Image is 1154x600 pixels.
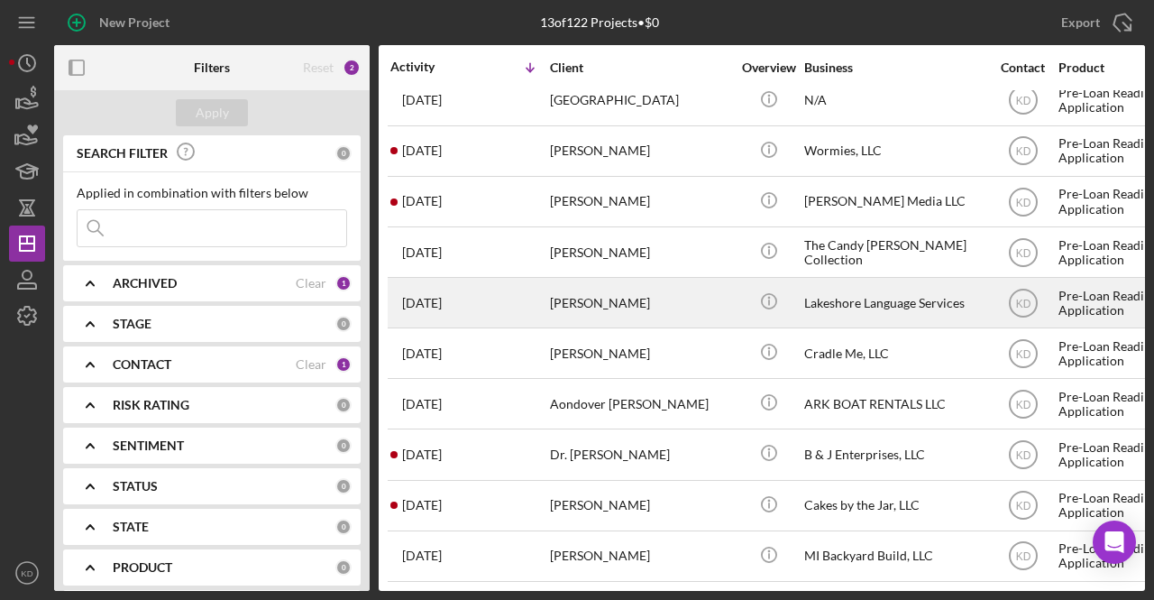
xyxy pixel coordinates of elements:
[335,145,352,162] div: 0
[196,99,229,126] div: Apply
[402,448,442,462] time: 2025-08-11 17:10
[335,356,352,373] div: 1
[550,77,730,125] div: [GEOGRAPHIC_DATA]
[99,5,169,41] div: New Project
[804,77,985,125] div: N/A
[550,127,730,175] div: [PERSON_NAME]
[550,228,730,276] div: [PERSON_NAME]
[402,549,442,563] time: 2025-08-08 20:55
[550,430,730,478] div: Dr. [PERSON_NAME]
[402,498,442,512] time: 2025-08-09 16:35
[550,279,730,327] div: [PERSON_NAME]
[1015,145,1030,158] text: KD
[1015,246,1030,259] text: KD
[113,479,158,494] b: STATUS
[335,397,352,413] div: 0
[550,60,730,75] div: Client
[113,520,149,534] b: STATE
[804,532,985,580] div: MI Backyard Build, LLC
[804,380,985,428] div: ARK BOAT RENTALS LLC
[176,99,248,126] button: Apply
[550,532,730,580] div: [PERSON_NAME]
[402,245,442,260] time: 2025-08-12 21:44
[1015,550,1030,563] text: KD
[296,357,326,372] div: Clear
[402,346,442,361] time: 2025-08-11 18:54
[1043,5,1145,41] button: Export
[113,398,189,412] b: RISK RATING
[77,146,168,161] b: SEARCH FILTER
[343,59,361,77] div: 2
[1015,347,1030,360] text: KD
[113,438,184,453] b: SENTIMENT
[54,5,188,41] button: New Project
[550,482,730,530] div: [PERSON_NAME]
[296,276,326,291] div: Clear
[113,317,151,331] b: STAGE
[335,478,352,494] div: 0
[1093,521,1136,564] div: Open Intercom Messenger
[335,559,352,576] div: 0
[113,560,172,575] b: PRODUCT
[735,60,802,75] div: Overview
[402,93,442,107] time: 2025-08-14 00:34
[989,60,1057,75] div: Contact
[113,276,177,291] b: ARCHIVED
[550,329,730,377] div: [PERSON_NAME]
[303,60,334,75] div: Reset
[804,228,985,276] div: The Candy [PERSON_NAME] Collection
[1015,449,1030,462] text: KD
[402,397,442,411] time: 2025-08-11 17:35
[1015,297,1030,309] text: KD
[390,60,470,74] div: Activity
[804,127,985,175] div: Wormies, LLC
[804,279,985,327] div: Lakeshore Language Services
[540,15,659,30] div: 13 of 122 Projects • $0
[335,438,352,454] div: 0
[804,482,985,530] div: Cakes by the Jar, LLC
[335,519,352,535] div: 0
[550,178,730,226] div: [PERSON_NAME]
[1015,398,1030,411] text: KD
[113,357,171,372] b: CONTACT
[402,194,442,208] time: 2025-08-13 04:51
[1061,5,1100,41] div: Export
[402,296,442,310] time: 2025-08-11 18:58
[21,568,32,578] text: KD
[1015,95,1030,107] text: KD
[804,60,985,75] div: Business
[77,186,347,200] div: Applied in combination with filters below
[9,555,45,591] button: KD
[1015,500,1030,512] text: KD
[335,275,352,291] div: 1
[804,329,985,377] div: Cradle Me, LLC
[550,380,730,428] div: Aondover [PERSON_NAME]
[194,60,230,75] b: Filters
[804,430,985,478] div: B & J Enterprises, LLC
[1015,196,1030,208] text: KD
[402,143,442,158] time: 2025-08-13 15:34
[335,316,352,332] div: 0
[804,178,985,226] div: [PERSON_NAME] Media LLC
